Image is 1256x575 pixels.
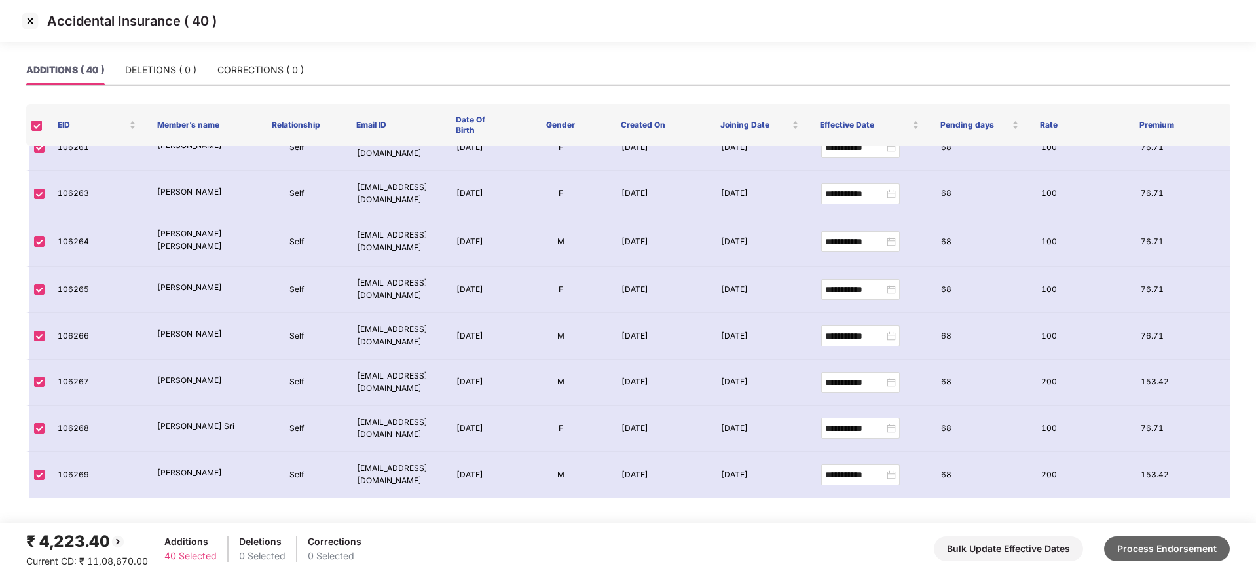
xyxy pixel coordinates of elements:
[346,171,446,217] td: [EMAIL_ADDRESS][DOMAIN_NAME]
[217,63,304,77] div: CORRECTIONS ( 0 )
[157,467,236,479] p: [PERSON_NAME]
[1130,313,1230,360] td: 76.71
[308,549,361,563] div: 0 Selected
[511,124,611,171] td: F
[711,360,810,406] td: [DATE]
[47,13,217,29] p: Accidental Insurance ( 40 )
[164,549,217,563] div: 40 Selected
[1031,171,1130,217] td: 100
[931,406,1030,453] td: 68
[511,406,611,453] td: F
[246,360,346,406] td: Self
[1130,452,1230,498] td: 153.42
[26,63,104,77] div: ADDITIONS ( 40 )
[47,406,147,453] td: 106268
[511,104,610,146] th: Gender
[157,186,236,198] p: [PERSON_NAME]
[346,313,446,360] td: [EMAIL_ADDRESS][DOMAIN_NAME]
[1031,267,1130,313] td: 100
[246,267,346,313] td: Self
[346,104,445,146] th: Email ID
[1129,104,1228,146] th: Premium
[1130,124,1230,171] td: 76.71
[26,555,148,566] span: Current CD: ₹ 11,08,670.00
[58,120,126,130] span: EID
[446,217,511,267] td: [DATE]
[1031,217,1130,267] td: 100
[820,120,910,130] span: Effective Date
[246,217,346,267] td: Self
[308,534,361,549] div: Corrections
[809,104,930,146] th: Effective Date
[246,313,346,360] td: Self
[157,228,236,253] p: [PERSON_NAME] [PERSON_NAME]
[611,267,711,313] td: [DATE]
[610,104,710,146] th: Created On
[47,452,147,498] td: 106269
[346,124,446,171] td: [EMAIL_ADDRESS][DOMAIN_NAME]
[511,313,611,360] td: M
[1031,406,1130,453] td: 100
[246,124,346,171] td: Self
[931,452,1030,498] td: 68
[711,217,810,267] td: [DATE]
[47,124,147,171] td: 106261
[1029,104,1129,146] th: Rate
[47,104,147,146] th: EID
[147,104,246,146] th: Member’s name
[1130,267,1230,313] td: 76.71
[511,360,611,406] td: M
[711,267,810,313] td: [DATE]
[931,171,1030,217] td: 68
[239,549,286,563] div: 0 Selected
[157,139,236,152] p: [PERSON_NAME]
[511,171,611,217] td: F
[346,452,446,498] td: [EMAIL_ADDRESS][DOMAIN_NAME]
[934,536,1083,561] button: Bulk Update Effective Dates
[711,124,810,171] td: [DATE]
[930,104,1029,146] th: Pending days
[246,171,346,217] td: Self
[346,406,446,453] td: [EMAIL_ADDRESS][DOMAIN_NAME]
[940,120,1009,130] span: Pending days
[511,267,611,313] td: F
[1130,171,1230,217] td: 76.71
[446,267,511,313] td: [DATE]
[611,360,711,406] td: [DATE]
[239,534,286,549] div: Deletions
[511,217,611,267] td: M
[246,452,346,498] td: Self
[346,360,446,406] td: [EMAIL_ADDRESS][DOMAIN_NAME]
[611,452,711,498] td: [DATE]
[931,267,1030,313] td: 68
[1031,313,1130,360] td: 100
[1031,360,1130,406] td: 200
[1031,452,1130,498] td: 200
[446,171,511,217] td: [DATE]
[1104,536,1230,561] button: Process Endorsement
[164,534,217,549] div: Additions
[1130,406,1230,453] td: 76.71
[47,360,147,406] td: 106267
[611,124,711,171] td: [DATE]
[611,171,711,217] td: [DATE]
[110,534,126,549] img: svg+xml;base64,PHN2ZyBpZD0iQmFjay0yMHgyMCIgeG1sbnM9Imh0dHA6Ly93d3cudzMub3JnLzIwMDAvc3ZnIiB3aWR0aD...
[511,452,611,498] td: M
[931,217,1030,267] td: 68
[711,452,810,498] td: [DATE]
[611,313,711,360] td: [DATE]
[931,360,1030,406] td: 68
[710,104,809,146] th: Joining Date
[720,120,789,130] span: Joining Date
[20,10,41,31] img: svg+xml;base64,PHN2ZyBpZD0iQ3Jvc3MtMzJ4MzIiIHhtbG5zPSJodHRwOi8vd3d3LnczLm9yZy8yMDAwL3N2ZyIgd2lkdG...
[611,406,711,453] td: [DATE]
[47,217,147,267] td: 106264
[47,267,147,313] td: 106265
[446,406,511,453] td: [DATE]
[445,104,511,146] th: Date Of Birth
[346,217,446,267] td: [EMAIL_ADDRESS][DOMAIN_NAME]
[1130,360,1230,406] td: 153.42
[157,420,236,433] p: [PERSON_NAME] Sri
[157,375,236,387] p: [PERSON_NAME]
[446,313,511,360] td: [DATE]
